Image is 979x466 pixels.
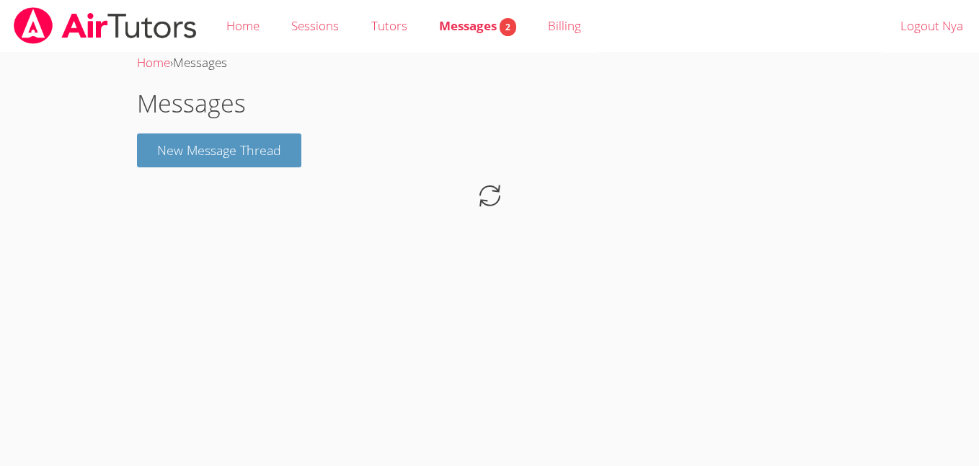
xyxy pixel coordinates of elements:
div: › [137,53,842,74]
span: 2 [500,18,516,36]
h1: Messages [137,85,842,122]
a: Home [137,54,170,71]
button: New Message Thread [137,133,301,167]
span: Messages [173,54,227,71]
img: airtutors_banner-c4298cdbf04f3fff15de1276eac7730deb9818008684d7c2e4769d2f7ddbe033.png [12,7,198,44]
span: Messages [439,17,516,34]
